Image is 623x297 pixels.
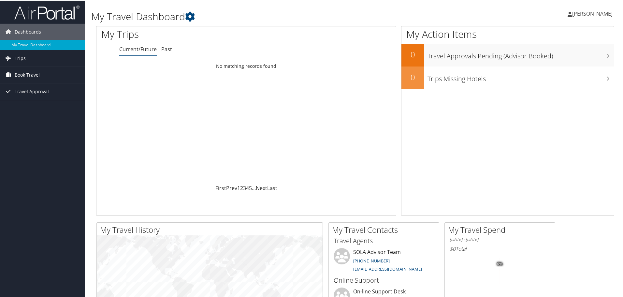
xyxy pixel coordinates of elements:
[353,257,390,263] a: [PHONE_NUMBER]
[243,184,246,191] a: 3
[91,9,443,23] h1: My Travel Dashboard
[15,50,26,66] span: Trips
[401,27,614,40] h1: My Action Items
[353,265,422,271] a: [EMAIL_ADDRESS][DOMAIN_NAME]
[332,224,439,235] h2: My Travel Contacts
[252,184,256,191] span: …
[15,23,41,39] span: Dashboards
[448,224,555,235] h2: My Travel Spend
[100,224,323,235] h2: My Travel History
[15,83,49,99] span: Travel Approval
[237,184,240,191] a: 1
[401,43,614,66] a: 0Travel Approvals Pending (Advisor Booked)
[249,184,252,191] a: 5
[568,3,619,23] a: [PERSON_NAME]
[427,70,614,83] h3: Trips Missing Hotels
[215,184,226,191] a: First
[401,48,424,59] h2: 0
[246,184,249,191] a: 4
[401,71,424,82] h2: 0
[572,9,613,17] span: [PERSON_NAME]
[334,236,434,245] h3: Travel Agents
[401,66,614,89] a: 0Trips Missing Hotels
[334,275,434,284] h3: Online Support
[240,184,243,191] a: 2
[427,48,614,60] h3: Travel Approvals Pending (Advisor Booked)
[101,27,266,40] h1: My Trips
[226,184,237,191] a: Prev
[267,184,277,191] a: Last
[161,45,172,52] a: Past
[330,247,437,274] li: SOLA Advisor Team
[450,245,550,252] h6: Total
[15,66,40,82] span: Book Travel
[119,45,157,52] a: Current/Future
[14,4,80,20] img: airportal-logo.png
[256,184,267,191] a: Next
[497,261,502,265] tspan: 0%
[96,60,396,71] td: No matching records found
[450,245,456,252] span: $0
[450,236,550,242] h6: [DATE] - [DATE]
